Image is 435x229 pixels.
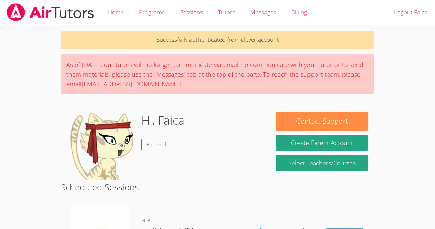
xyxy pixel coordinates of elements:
div: As of [DATE], our tutors will no longer communicate via email. To communicate with your tutor or ... [61,54,374,94]
a: Select Teachers/Courses [276,155,368,171]
dt: Date [139,216,150,225]
img: airtutors_banner-c4298cdbf04f3fff15de1276eac7730deb9818008684d7c2e4769d2f7ddbe033.png [6,3,95,21]
img: default.png [67,112,136,180]
span: Messages [250,8,276,16]
button: Contact Support [276,112,368,131]
h1: Hi, Faica [141,112,184,129]
h2: Scheduled Sessions [61,180,374,194]
button: Create Parent Account [276,135,368,151]
a: Edit Profile [141,139,176,150]
p: Successfully authenticated from clever account [61,31,374,49]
